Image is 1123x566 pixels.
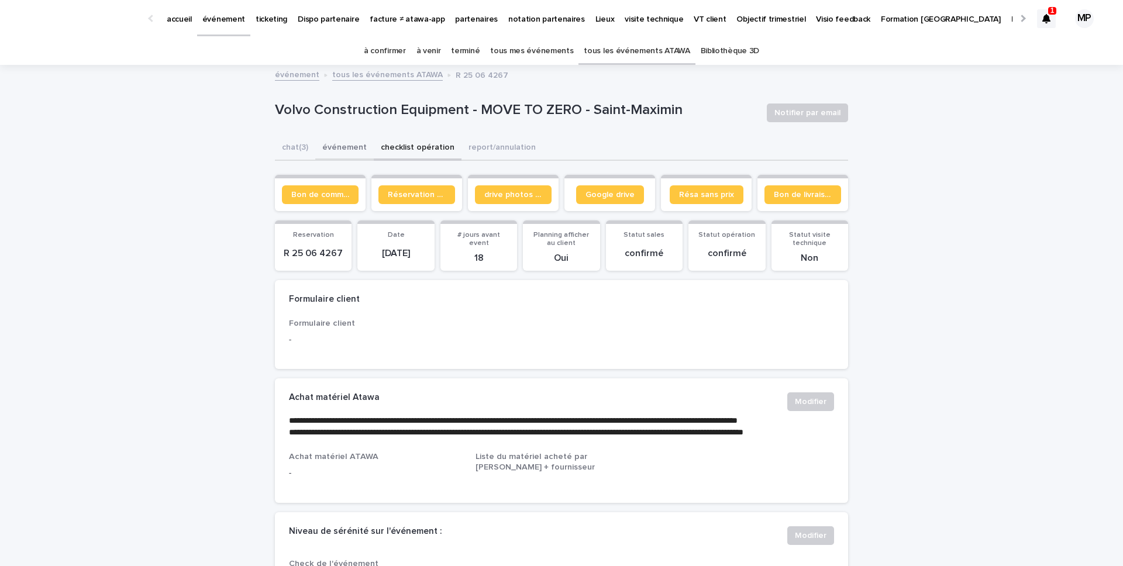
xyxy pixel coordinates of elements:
[457,232,500,247] span: # jours avant event
[315,136,374,161] button: événement
[584,37,690,65] a: tous les événements ATAWA
[695,248,758,259] p: confirmé
[576,185,644,204] a: Google drive
[289,467,461,479] p: -
[613,248,676,259] p: confirmé
[451,37,480,65] a: terminé
[1075,9,1094,28] div: MP
[484,191,542,199] span: drive photos coordinateur
[774,107,840,119] span: Notifier par email
[282,185,359,204] a: Bon de commande
[623,232,664,239] span: Statut sales
[533,232,589,247] span: Planning afficher au client
[293,232,334,239] span: Reservation
[416,37,441,65] a: à venir
[332,67,443,81] a: tous les événements ATAWA
[291,191,349,199] span: Bon de commande
[289,453,378,461] span: Achat matériel ATAWA
[275,102,757,119] p: Volvo Construction Equipment - MOVE TO ZERO - Saint-Maximin
[275,136,315,161] button: chat (3)
[475,185,552,204] a: drive photos coordinateur
[1037,9,1056,28] div: 1
[456,68,508,81] p: R 25 06 4267
[764,185,841,204] a: Bon de livraison
[476,453,595,471] span: Liste du matériel acheté par [PERSON_NAME] + fournisseur
[795,530,826,541] span: Modifier
[388,191,446,199] span: Réservation client
[774,191,832,199] span: Bon de livraison
[364,248,427,259] p: [DATE]
[289,334,461,346] p: -
[778,253,841,264] p: Non
[289,294,360,305] h2: Formulaire client
[670,185,743,204] a: Résa sans prix
[289,392,380,403] h2: Achat matériel Atawa
[1050,6,1055,15] p: 1
[530,253,592,264] p: Oui
[374,136,461,161] button: checklist opération
[787,526,834,545] button: Modifier
[585,191,635,199] span: Google drive
[388,232,405,239] span: Date
[289,319,355,327] span: Formulaire client
[787,392,834,411] button: Modifier
[789,232,831,247] span: Statut visite technique
[289,526,442,537] h2: Niveau de sérénité sur l'événement :
[461,136,543,161] button: report/annulation
[698,232,755,239] span: Statut opération
[795,396,826,408] span: Modifier
[767,103,848,122] button: Notifier par email
[364,37,406,65] a: à confirmer
[275,67,319,81] a: événement
[378,185,455,204] a: Réservation client
[490,37,573,65] a: tous mes événements
[23,7,137,30] img: Ls34BcGeRexTGTNfXpUC
[701,37,759,65] a: Bibliothèque 3D
[447,253,510,264] p: 18
[679,191,734,199] span: Résa sans prix
[282,248,345,259] p: R 25 06 4267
